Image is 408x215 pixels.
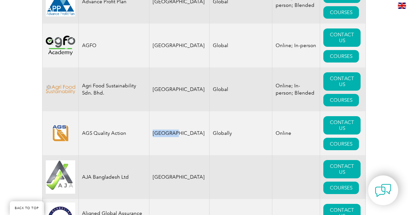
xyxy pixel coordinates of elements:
td: Online; In-person; Blended [272,67,320,111]
a: COURSES [323,6,359,19]
td: [GEOGRAPHIC_DATA] [149,111,210,155]
img: en [398,3,406,9]
img: e8128bb3-5a91-eb11-b1ac-002248146a66-logo.png [46,125,75,141]
td: [GEOGRAPHIC_DATA] [149,155,210,199]
img: contact-chat.png [375,182,391,199]
img: 2d900779-188b-ea11-a811-000d3ae11abd-logo.png [46,36,75,55]
a: BACK TO TOP [10,201,44,215]
td: Online [272,111,320,155]
a: COURSES [323,138,359,150]
a: CONTACT US [323,116,361,134]
img: f9836cf2-be2c-ed11-9db1-00224814fd52-logo.png [46,85,75,94]
td: Agri Food Sustainability Sdn. Bhd. [79,67,149,111]
td: Global [210,67,272,111]
td: [GEOGRAPHIC_DATA] [149,67,210,111]
a: COURSES [323,94,359,106]
td: AGFO [79,24,149,67]
td: Globally [210,111,272,155]
img: e9ac0e2b-848c-ef11-8a6a-00224810d884-logo.jpg [46,160,75,194]
td: AJA Bangladesh Ltd [79,155,149,199]
a: CONTACT US [323,28,361,47]
a: COURSES [323,182,359,194]
td: AGS Quality Action [79,111,149,155]
td: Global [210,24,272,67]
a: CONTACT US [323,160,361,178]
a: CONTACT US [323,72,361,91]
a: COURSES [323,50,359,63]
td: [GEOGRAPHIC_DATA] [149,24,210,67]
td: Online; In-person [272,24,320,67]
